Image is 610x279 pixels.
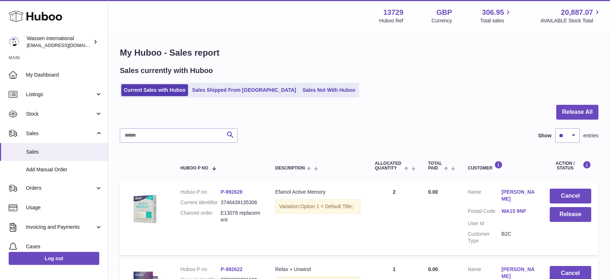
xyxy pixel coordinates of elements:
span: Add Manual Order [26,166,103,173]
button: Release All [556,105,598,120]
div: Currency [432,17,452,24]
dt: Huboo P no [180,266,221,273]
span: 0.00 [428,266,438,272]
span: entries [583,132,598,139]
span: Option 1 = Default Title; [300,203,353,209]
span: Description [275,166,305,171]
strong: 13729 [383,8,404,17]
span: AVAILABLE Stock Total [540,17,601,24]
dt: Customer Type [468,231,501,244]
span: My Dashboard [26,72,103,78]
div: Efamol Active Memory [275,189,361,196]
h2: Sales currently with Huboo [120,66,213,76]
dt: Name [468,189,501,204]
dt: Huboo P no [180,189,221,196]
img: Efamol_Active-Memory_8f073a75-25d3-4abb-aec7-57e4c4830bc6.png [127,189,163,225]
span: Huboo P no [180,166,208,171]
span: Orders [26,185,95,192]
a: Log out [9,252,99,265]
span: Total sales [480,17,512,24]
a: Current Sales with Huboo [121,84,188,96]
div: Relax + Unwind [275,266,361,273]
span: [EMAIL_ADDRESS][DOMAIN_NAME] [27,42,106,48]
a: 20,887.07 AVAILABLE Stock Total [540,8,601,24]
a: Sales Shipped From [GEOGRAPHIC_DATA] [189,84,299,96]
dt: Postal Code [468,208,501,216]
td: 2 [368,181,421,255]
button: Release [550,207,591,222]
span: ALLOCATED Quantity [375,161,402,171]
div: Huboo Ref [379,17,404,24]
span: Cases [26,243,103,250]
div: Action / Status [550,161,591,171]
div: Wassen International [27,35,92,49]
a: 306.95 Total sales [480,8,512,24]
dt: Channel order [180,210,221,223]
button: Cancel [550,189,591,203]
span: Total paid [428,161,442,171]
dt: User Id [468,220,501,227]
strong: GBP [436,8,452,17]
a: [PERSON_NAME] [501,189,535,202]
h1: My Huboo - Sales report [120,47,598,59]
dd: E13078 replacement [221,210,261,223]
span: 306.95 [482,8,504,17]
span: Sales [26,149,103,155]
a: Sales Not With Huboo [300,84,358,96]
span: Usage [26,204,103,211]
a: P-992628 [221,189,243,195]
dt: Current identifier [180,199,221,206]
span: 0.00 [428,189,438,195]
dd: 3746439135306 [221,199,261,206]
dd: B2C [501,231,535,244]
span: 20,887.07 [561,8,593,17]
div: Customer [468,161,535,171]
a: P-992622 [221,266,243,272]
span: Listings [26,91,95,98]
span: Stock [26,111,95,117]
img: gemma.moses@wassen.com [9,37,19,47]
label: Show [538,132,552,139]
span: Sales [26,130,95,137]
div: Variation: [275,199,361,214]
a: WA15 9NF [501,208,535,215]
span: Invoicing and Payments [26,224,95,231]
